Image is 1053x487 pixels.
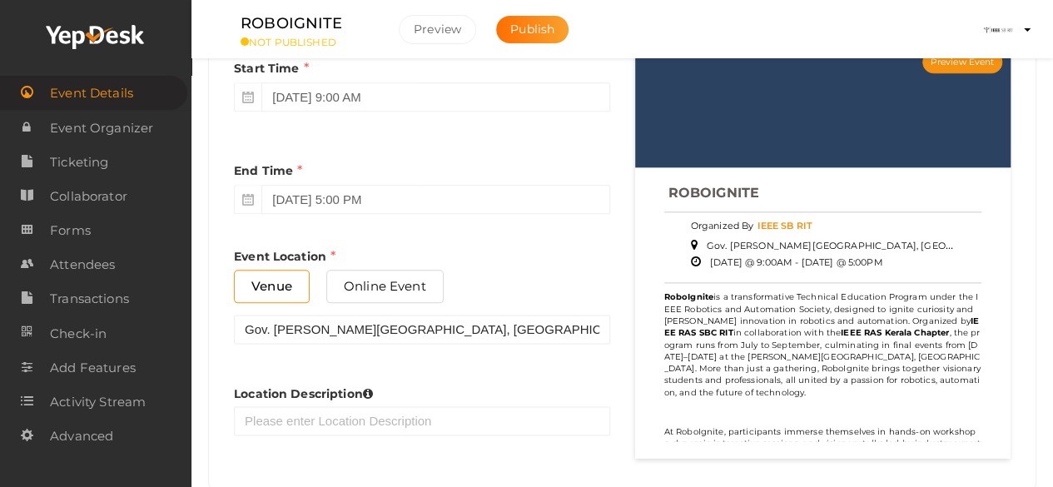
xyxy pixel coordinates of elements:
[243,340,1001,440] p: At RoboIgnite, participants immerse themselves in hands-on workshops, dynamic interactive session...
[50,77,133,110] span: Event Details
[50,351,136,385] span: Add Features
[510,22,554,37] span: Publish
[50,214,91,247] span: Forms
[399,15,476,44] button: Preview
[241,36,374,48] small: NOT PUBLISHED
[50,282,129,316] span: Transactions
[243,226,312,241] b: RoboIgnite
[496,16,569,43] button: Publish
[400,166,450,208] button: 14
[959,57,1011,95] span: 10/100
[50,180,127,213] span: Collaborator
[50,385,146,419] span: Activity Stream
[50,112,153,145] span: Event Organizer
[450,166,528,208] button: Montserrat
[50,317,107,350] span: Check-in
[234,57,959,95] input: Please enter Event Name
[243,225,1001,308] p: is a transformative Technical Education Program under the IEEE Robotics and Automation Society, d...
[50,146,108,179] span: Ticketing
[415,181,425,194] span: 14
[50,420,113,453] span: Advanced
[50,248,115,281] span: Attendees
[981,13,1015,47] img: ACg8ocLqu5jM_oAeKNg0It_CuzWY7FqhiTBdQx-M6CjW58AJd_s4904=s100
[454,181,510,194] span: Montserrat
[781,242,889,257] b: IEEE RAS SBC RIT
[241,12,342,36] label: ROBOIGNITE
[234,137,345,153] label: Event Description
[292,259,445,274] b: IEEE RAS Kerala Chapter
